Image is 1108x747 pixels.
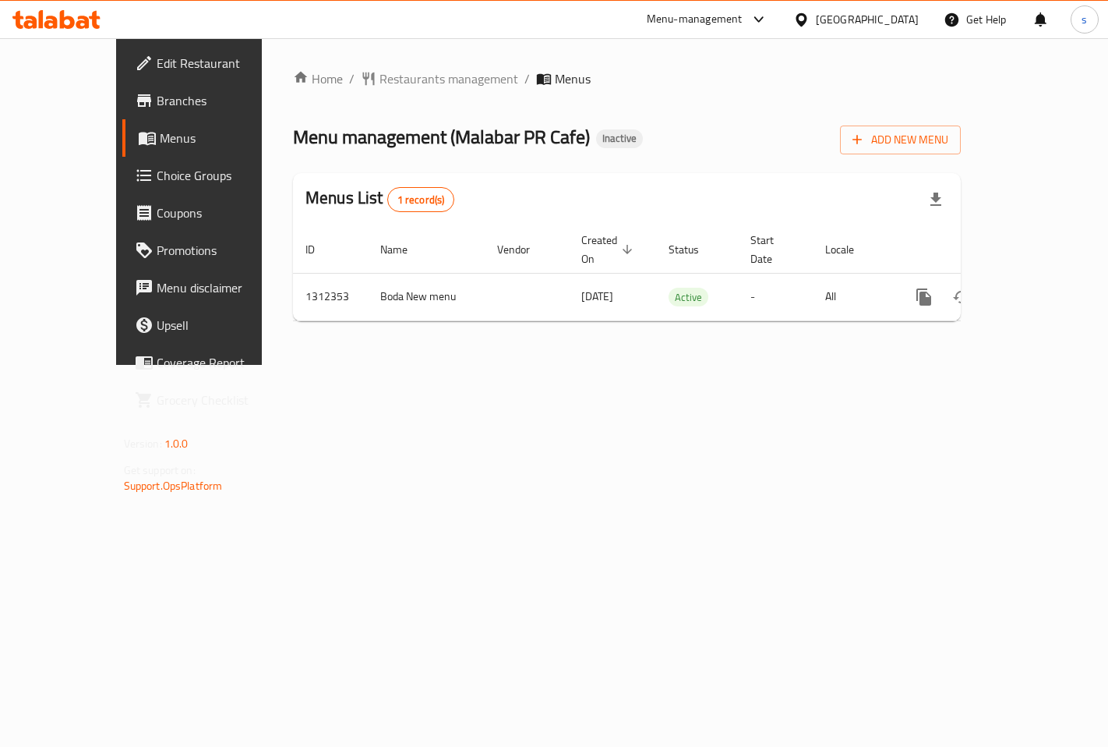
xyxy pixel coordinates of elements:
div: [GEOGRAPHIC_DATA] [816,11,919,28]
a: Menus [122,119,301,157]
span: Name [380,240,428,259]
div: Export file [917,181,955,218]
a: Support.OpsPlatform [124,476,223,496]
table: enhanced table [293,226,1067,321]
span: Active [669,289,708,306]
div: Inactive [596,129,643,148]
th: Actions [893,226,1067,274]
span: Status [669,240,719,259]
a: Choice Groups [122,157,301,194]
a: Promotions [122,232,301,269]
td: Boda New menu [368,273,485,320]
span: Start Date [750,231,794,268]
span: ID [305,240,335,259]
span: 1.0.0 [164,434,189,454]
span: Grocery Checklist [157,391,288,409]
a: Coupons [122,194,301,232]
span: Branches [157,91,288,110]
span: Menus [555,69,591,88]
button: Add New Menu [840,126,961,154]
a: Branches [122,82,301,119]
nav: breadcrumb [293,69,961,88]
td: - [738,273,813,320]
span: Vendor [497,240,550,259]
span: Menu disclaimer [157,278,288,297]
a: Grocery Checklist [122,381,301,419]
span: [DATE] [581,286,613,306]
span: Menu management ( Malabar PR Cafe ) [293,119,590,154]
a: Coverage Report [122,344,301,381]
li: / [349,69,355,88]
button: Change Status [943,278,980,316]
li: / [524,69,530,88]
button: more [905,278,943,316]
span: Edit Restaurant [157,54,288,73]
td: 1312353 [293,273,368,320]
a: Restaurants management [361,69,518,88]
span: Choice Groups [157,166,288,185]
span: Restaurants management [379,69,518,88]
span: Upsell [157,316,288,335]
a: Menu disclaimer [122,269,301,306]
span: Version: [124,434,162,454]
a: Edit Restaurant [122,44,301,82]
span: 1 record(s) [388,193,454,207]
span: Menus [160,129,288,147]
span: Promotions [157,241,288,260]
span: Get support on: [124,460,196,480]
h2: Menus List [305,186,454,212]
div: Menu-management [647,10,743,29]
span: Inactive [596,132,643,145]
a: Upsell [122,306,301,344]
span: Locale [825,240,874,259]
a: Home [293,69,343,88]
span: Coupons [157,204,288,222]
span: Add New Menu [852,130,948,150]
span: Coverage Report [157,353,288,372]
span: Created On [581,231,637,268]
span: s [1082,11,1087,28]
div: Total records count [387,187,455,212]
td: All [813,273,893,320]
